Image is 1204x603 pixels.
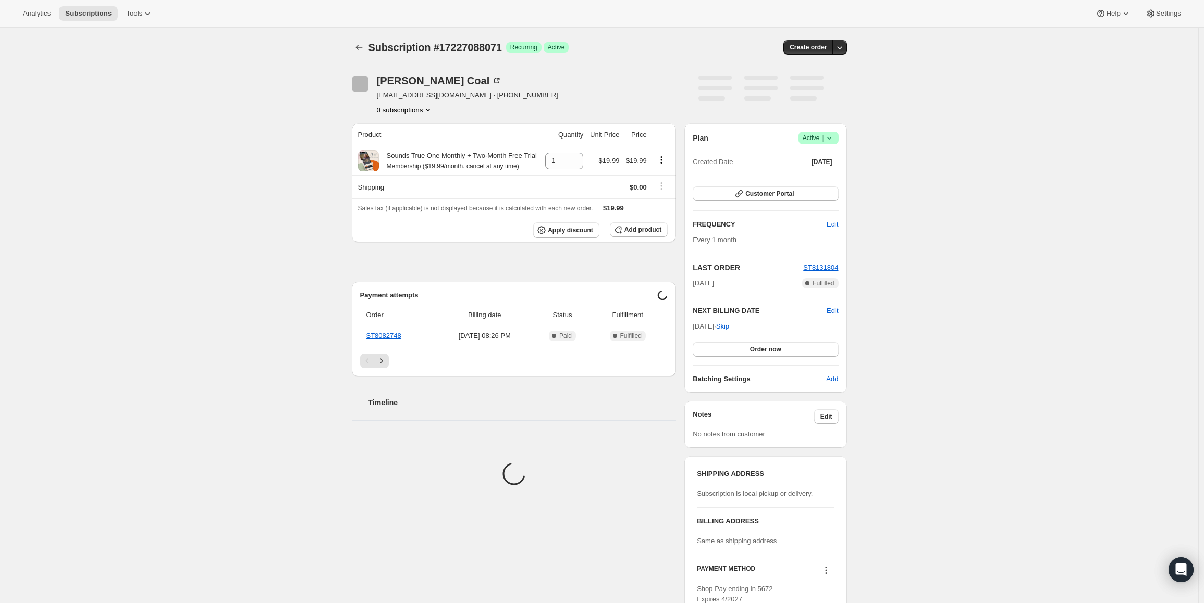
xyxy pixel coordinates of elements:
button: Edit [820,216,844,233]
button: Product actions [653,154,670,166]
span: Add [826,374,838,384]
button: [DATE] [805,155,839,169]
img: product img [358,150,379,171]
button: Add [820,371,844,387]
span: Paid [559,332,572,340]
span: $0.00 [630,183,647,191]
h2: Plan [693,133,708,143]
span: Edit [827,219,838,230]
th: Order [360,304,435,326]
h3: BILLING ADDRESS [697,516,834,526]
h2: LAST ORDER [693,262,803,273]
span: Billing date [438,310,531,320]
span: | [822,134,824,142]
span: $19.99 [603,204,624,212]
span: Carol Coal [352,76,368,92]
button: Edit [827,306,838,316]
span: [DATE] · [693,322,729,330]
button: Order now [693,342,838,357]
span: Apply discount [548,226,593,234]
div: [PERSON_NAME] Coal [377,76,502,86]
button: Subscriptions [352,40,366,55]
h2: FREQUENCY [693,219,827,230]
button: Customer Portal [693,186,838,201]
span: Shop Pay ending in 5672 Expires 4/2027 [697,585,772,603]
h2: Payment attempts [360,290,658,300]
button: Analytics [17,6,57,21]
a: ST8131804 [803,263,838,271]
button: Add product [610,222,668,237]
button: Help [1089,6,1137,21]
button: ST8131804 [803,262,838,273]
span: Sales tax (if applicable) is not displayed because it is calculated with each new order. [358,205,593,212]
button: Shipping actions [653,180,670,192]
h3: SHIPPING ADDRESS [697,469,834,479]
button: Product actions [377,105,434,115]
button: Tools [120,6,159,21]
nav: Pagination [360,354,668,368]
button: Subscriptions [59,6,118,21]
span: Customer Portal [745,190,794,198]
div: Sounds True One Monthly + Two-Month Free Trial [379,150,537,171]
h3: PAYMENT METHOD [697,564,755,579]
th: Quantity [542,123,587,146]
span: $19.99 [626,157,647,165]
span: Help [1106,9,1120,18]
span: Active [803,133,834,143]
button: Settings [1139,6,1187,21]
span: Create order [790,43,827,52]
span: Tools [126,9,142,18]
span: [DATE] [693,278,714,288]
h2: NEXT BILLING DATE [693,306,827,316]
th: Product [352,123,542,146]
span: Add product [624,225,661,234]
span: Every 1 month [693,236,736,244]
button: Apply discount [533,222,599,238]
span: Same as shipping address [697,537,777,545]
span: Subscription #17227088071 [368,42,502,53]
button: Create order [783,40,833,55]
span: Status [537,310,587,320]
button: Next [374,354,389,368]
span: Subscription is local pickup or delivery. [697,489,813,497]
small: Membership ($19.99/month. cancel at any time) [387,162,519,170]
span: Fulfilled [813,279,834,287]
span: Created Date [693,157,733,167]
span: Subscriptions [65,9,112,18]
span: $19.99 [599,157,620,165]
th: Unit Price [586,123,622,146]
span: Order now [750,345,781,354]
button: Edit [814,409,839,424]
span: Edit [820,412,832,421]
h3: Notes [693,409,814,424]
span: Settings [1156,9,1181,18]
span: Active [548,43,565,52]
span: Recurring [510,43,537,52]
span: Fulfilled [620,332,642,340]
a: ST8082748 [366,332,401,340]
span: Fulfillment [594,310,661,320]
h6: Batching Settings [693,374,826,384]
span: [EMAIL_ADDRESS][DOMAIN_NAME] · [PHONE_NUMBER] [377,90,558,100]
h2: Timeline [368,397,677,408]
button: Skip [710,318,735,335]
th: Shipping [352,175,542,198]
span: [DATE] [812,158,832,166]
span: [DATE] · 08:26 PM [438,331,531,341]
div: Open Intercom Messenger [1169,557,1194,582]
th: Price [622,123,649,146]
span: No notes from customer [693,430,765,438]
span: Analytics [23,9,51,18]
span: Skip [716,321,729,332]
